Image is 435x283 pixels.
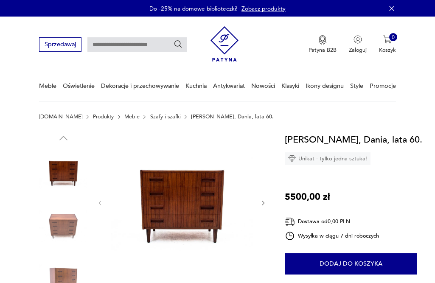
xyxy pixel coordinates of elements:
[285,132,422,147] h1: [PERSON_NAME], Dania, lata 60.
[39,148,87,196] img: Zdjęcie produktu Komoda, Dania, lata 60.
[285,216,295,227] img: Ikona dostawy
[150,114,181,120] a: Szafy i szafki
[285,216,379,227] div: Dostawa od 0,00 PLN
[389,33,398,42] div: 0
[191,114,274,120] p: [PERSON_NAME], Dania, lata 60.
[285,152,370,165] div: Unikat - tylko jedna sztuka!
[354,35,362,44] img: Ikonka użytkownika
[101,71,179,101] a: Dekoracje i przechowywanie
[318,35,327,45] img: Ikona medalu
[39,37,81,51] button: Sprzedawaj
[210,23,239,64] img: Patyna - sklep z meblami i dekoracjami vintage
[370,71,396,101] a: Promocje
[379,46,396,54] p: Koszyk
[63,71,95,101] a: Oświetlenie
[93,114,114,120] a: Produkty
[185,71,207,101] a: Kuchnia
[281,71,299,101] a: Klasyki
[213,71,245,101] a: Antykwariat
[288,155,296,163] img: Ikona diamentu
[111,132,253,272] img: Zdjęcie produktu Komoda, Dania, lata 60.
[383,35,392,44] img: Ikona koszyka
[124,114,140,120] a: Meble
[241,5,286,13] a: Zobacz produkty
[39,71,56,101] a: Meble
[349,35,367,54] button: Zaloguj
[39,42,81,48] a: Sprzedawaj
[379,35,396,54] button: 0Koszyk
[285,253,417,275] button: Dodaj do koszyka
[309,35,337,54] button: Patyna B2B
[39,202,87,250] img: Zdjęcie produktu Komoda, Dania, lata 60.
[285,190,330,204] p: 5500,00 zł
[251,71,275,101] a: Nowości
[309,35,337,54] a: Ikona medaluPatyna B2B
[350,71,363,101] a: Style
[285,231,379,241] div: Wysyłka w ciągu 7 dni roboczych
[174,40,183,49] button: Szukaj
[39,114,82,120] a: [DOMAIN_NAME]
[149,5,238,13] p: Do -25% na domowe biblioteczki!
[309,46,337,54] p: Patyna B2B
[306,71,344,101] a: Ikony designu
[349,46,367,54] p: Zaloguj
